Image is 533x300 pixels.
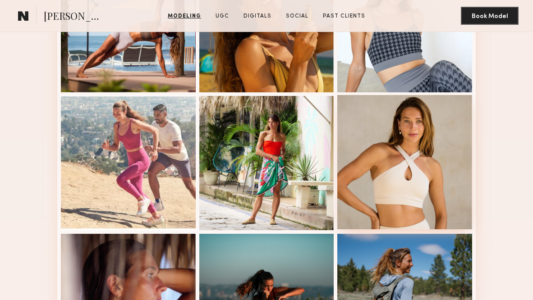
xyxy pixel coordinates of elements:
a: Past Clients [319,12,369,20]
a: Book Model [461,12,519,19]
a: Social [282,12,312,20]
a: UGC [212,12,233,20]
button: Book Model [461,7,519,25]
a: Modeling [164,12,205,20]
a: Digitals [240,12,275,20]
span: [PERSON_NAME] [44,9,106,25]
